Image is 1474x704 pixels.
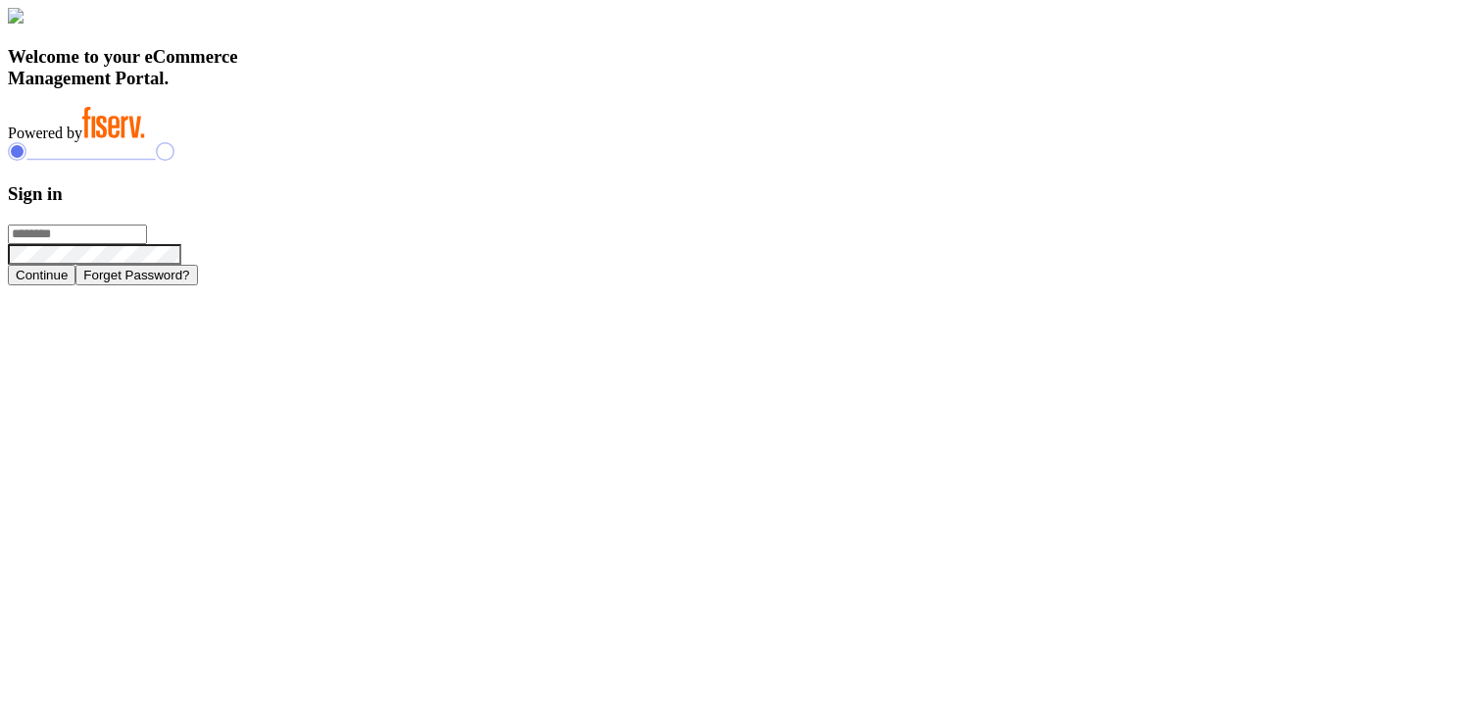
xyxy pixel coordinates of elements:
h3: Sign in [8,183,1466,205]
button: Forget Password? [75,265,197,285]
h3: Welcome to your eCommerce Management Portal. [8,46,1466,89]
span: Powered by [8,125,82,141]
button: Continue [8,265,75,285]
img: card_Illustration.svg [8,8,24,24]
